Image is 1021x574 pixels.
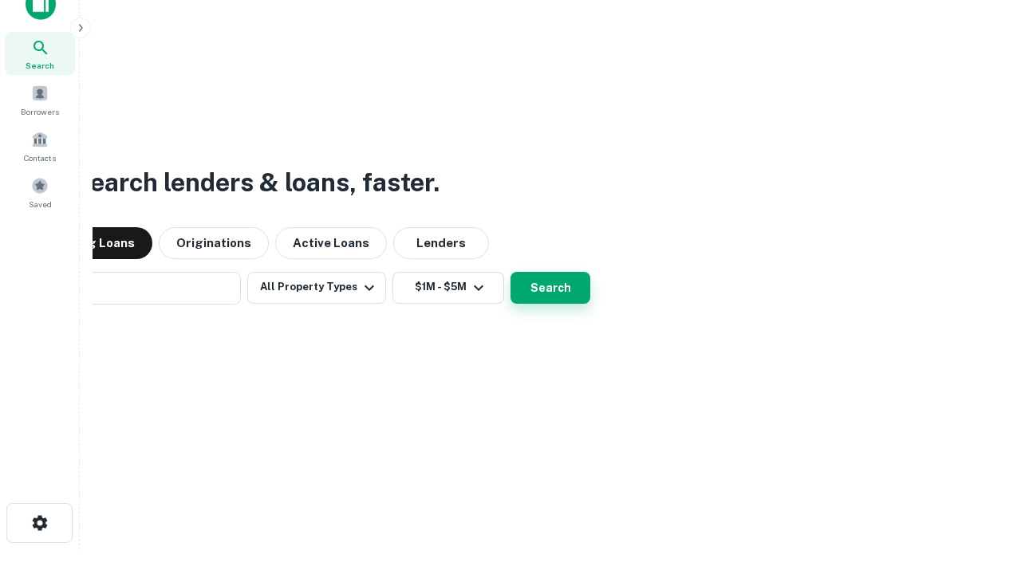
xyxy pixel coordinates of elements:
[275,227,387,259] button: Active Loans
[510,272,590,304] button: Search
[393,227,489,259] button: Lenders
[392,272,504,304] button: $1M - $5M
[5,78,75,121] a: Borrowers
[5,32,75,75] a: Search
[73,163,440,202] h3: Search lenders & loans, faster.
[941,446,1021,523] iframe: Chat Widget
[24,151,56,164] span: Contacts
[21,105,59,118] span: Borrowers
[29,198,52,210] span: Saved
[5,171,75,214] a: Saved
[247,272,386,304] button: All Property Types
[26,59,54,72] span: Search
[159,227,269,259] button: Originations
[5,124,75,167] a: Contacts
